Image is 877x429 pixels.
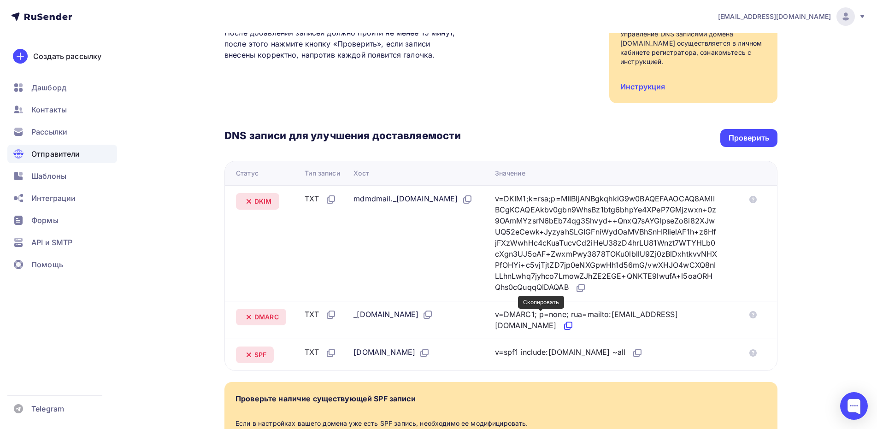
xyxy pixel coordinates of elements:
[31,403,64,414] span: Telegram
[7,78,117,97] a: Дашборд
[31,215,59,226] span: Формы
[236,169,259,178] div: Статус
[729,133,769,143] div: Проверить
[305,193,336,205] div: TXT
[235,393,416,404] div: Проверьте наличие существующей SPF записи
[31,104,67,115] span: Контакты
[495,309,718,332] div: v=DMARC1; p=none; rua=mailto:[EMAIL_ADDRESS][DOMAIN_NAME]
[31,82,66,93] span: Дашборд
[305,309,336,321] div: TXT
[305,347,336,358] div: TXT
[33,51,101,62] div: Создать рассылку
[7,167,117,185] a: Шаблоны
[353,193,472,205] div: mdmdmail._[DOMAIN_NAME]
[495,347,643,358] div: v=spf1 include:[DOMAIN_NAME] ~all
[7,145,117,163] a: Отправители
[31,259,63,270] span: Помощь
[7,100,117,119] a: Контакты
[31,170,66,182] span: Шаблоны
[7,211,117,229] a: Формы
[353,309,433,321] div: _[DOMAIN_NAME]
[31,237,72,248] span: API и SMTP
[7,123,117,141] a: Рассылки
[224,129,461,144] h3: DNS записи для улучшения доставляемости
[254,312,279,322] span: DMARC
[31,126,67,137] span: Рассылки
[718,12,831,21] span: [EMAIL_ADDRESS][DOMAIN_NAME]
[31,193,76,204] span: Интеграции
[305,169,340,178] div: Тип записи
[495,193,718,294] div: v=DKIM1;k=rsa;p=MIIBIjANBgkqhkiG9w0BAQEFAAOCAQ8AMIIBCgKCAQEAkbv0gbn9WhsBz1btg6bhpYe4XPeP7GMjzwxn+...
[620,82,665,91] a: Инструкция
[620,29,766,66] div: Управление DNS записями домена [DOMAIN_NAME] осуществляется в личном кабинете регистратора, ознак...
[254,350,266,359] span: SPF
[31,148,80,159] span: Отправители
[495,169,525,178] div: Значение
[254,197,272,206] span: DKIM
[718,7,866,26] a: [EMAIL_ADDRESS][DOMAIN_NAME]
[353,169,369,178] div: Хост
[353,347,430,358] div: [DOMAIN_NAME]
